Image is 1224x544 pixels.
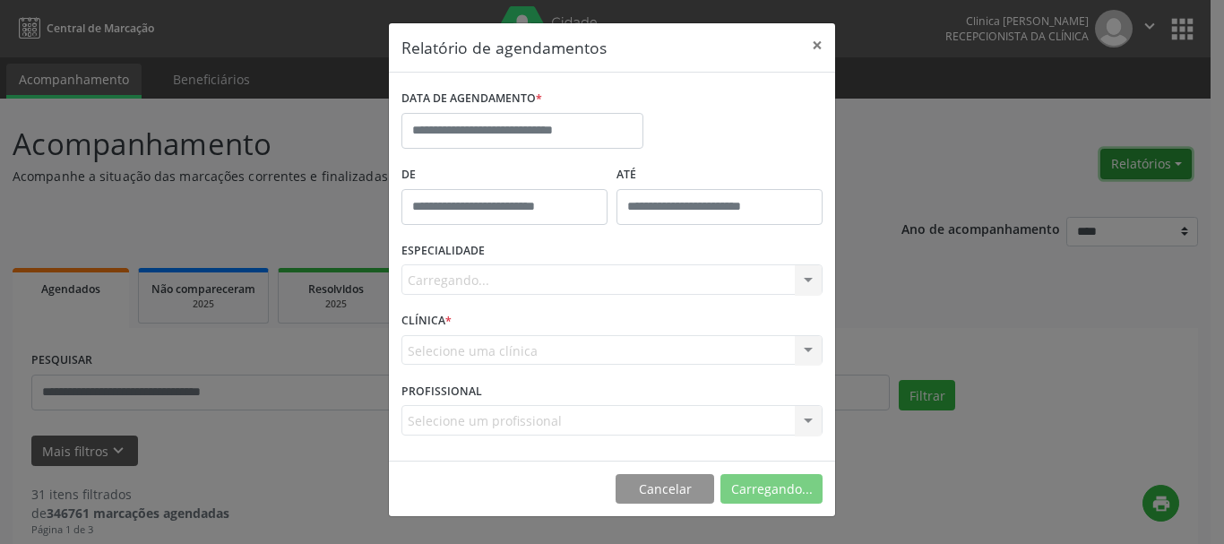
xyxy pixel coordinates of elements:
button: Cancelar [616,474,714,505]
label: ESPECIALIDADE [401,237,485,265]
label: DATA DE AGENDAMENTO [401,85,542,113]
button: Close [799,23,835,67]
label: CLÍNICA [401,307,452,335]
button: Carregando... [720,474,823,505]
label: PROFISSIONAL [401,377,482,405]
label: De [401,161,608,189]
h5: Relatório de agendamentos [401,36,607,59]
label: ATÉ [616,161,823,189]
